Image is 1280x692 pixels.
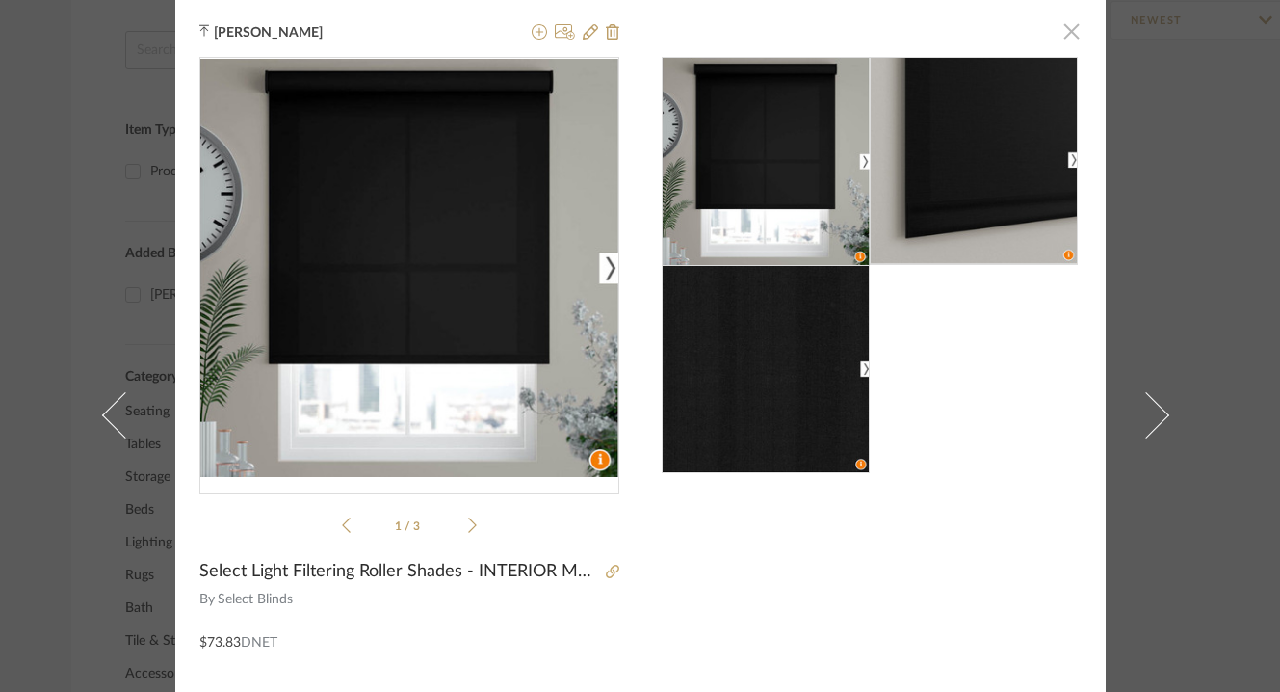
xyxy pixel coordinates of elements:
[870,57,1076,265] img: 130685a5-5a6e-4684-ac86-851b8fd1296a_216x216.jpg
[200,58,618,478] div: 0
[395,520,405,532] span: 1
[199,590,215,610] span: By
[662,265,868,473] img: 42ac8561-586d-4c87-be8c-b58570d457d7_216x216.jpg
[405,520,413,532] span: /
[199,636,241,650] span: $73.83
[413,520,423,532] span: 3
[199,59,619,476] img: 9b7924d3-4643-4860-852c-52b07c4fc59f_436x436.jpg
[199,561,600,582] span: Select Light Filtering Roller Shades - INTERIOR MOUNTED
[241,636,277,650] span: DNET
[218,590,619,610] span: Select Blinds
[214,24,353,41] span: [PERSON_NAME]
[662,58,870,264] img: 9b7924d3-4643-4860-852c-52b07c4fc59f_216x216.jpg
[1053,12,1091,50] button: Close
